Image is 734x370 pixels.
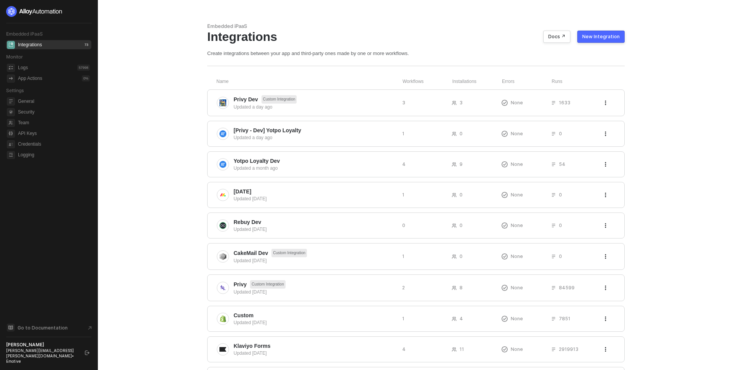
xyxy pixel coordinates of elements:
span: general [7,97,15,105]
span: icon-users [452,286,456,290]
span: logging [7,151,15,159]
span: [Privy - Dev] Yotpo Loyalty [234,127,301,134]
span: logout [85,351,89,355]
span: icon-list [551,131,556,136]
span: 1633 [559,99,570,106]
span: icon-users [452,131,456,136]
img: integration-icon [219,191,226,198]
div: [PERSON_NAME] [6,342,78,348]
span: icon-threedots [603,101,608,105]
span: icon-users [452,254,456,259]
a: Knowledge Base [6,323,92,332]
span: 4 [460,315,463,322]
span: Settings [6,88,24,93]
span: 84599 [559,284,575,291]
span: 9 [460,161,463,167]
div: Runs [552,78,604,85]
span: security [7,108,15,116]
span: credentials [7,140,15,148]
span: Embedded iPaaS [6,31,43,37]
span: Rebuy Dev [234,218,261,226]
span: 3 [402,99,405,106]
span: icon-list [551,254,556,259]
span: 4 [402,346,406,352]
div: Updated [DATE] [234,350,396,357]
span: 0 [460,191,463,198]
span: 8 [460,284,463,291]
span: integrations [7,41,15,49]
img: integration-icon [219,253,226,260]
span: 0 [559,130,562,137]
span: 2919913 [559,346,578,352]
span: None [511,161,523,167]
img: integration-icon [219,161,226,168]
img: integration-icon [219,284,226,291]
span: icon-threedots [603,254,608,259]
span: Team [18,118,90,127]
span: icon-exclamation [502,346,508,352]
span: 0 [460,130,463,137]
div: Logs [18,65,28,71]
div: Create integrations between your app and third-party ones made by one or more workflows. [207,50,625,57]
span: Yotpo Loyalty Dev [234,157,280,165]
span: [DATE] [234,188,251,195]
span: icon-users [452,193,456,197]
span: icon-app-actions [7,75,15,83]
span: None [511,346,523,352]
div: Integrations [207,29,625,44]
span: team [7,119,15,127]
span: 1 [402,191,404,198]
span: icon-list [551,316,556,321]
span: Privy Dev [234,96,258,103]
span: Custom Integration [261,95,297,104]
span: Go to Documentation [18,325,68,331]
button: Docs ↗ [543,31,570,43]
span: 1 [402,130,404,137]
span: icon-threedots [603,162,608,167]
span: icon-users [452,316,456,321]
span: API Keys [18,129,90,138]
div: Updated [DATE] [234,289,396,295]
span: Privy [234,281,247,288]
span: icon-list [551,162,556,167]
div: Updated [DATE] [234,319,396,326]
span: icon-exclamation [502,100,508,106]
div: Updated [DATE] [234,226,396,233]
img: integration-icon [219,346,226,353]
span: icon-list [551,193,556,197]
span: icon-threedots [603,316,608,321]
span: Logging [18,150,90,159]
div: Updated a month ago [234,165,396,172]
span: document-arrow [86,324,94,332]
span: icon-exclamation [502,285,508,291]
div: Docs ↗ [548,34,565,40]
span: icon-exclamation [502,253,508,260]
span: 0 [559,253,562,260]
div: Embedded iPaaS [207,23,625,29]
img: integration-icon [219,99,226,106]
span: icon-list [551,101,556,105]
button: New Integration [577,31,625,43]
span: icon-exclamation [502,316,508,322]
div: App Actions [18,75,42,82]
span: 1 [402,315,404,322]
span: icon-exclamation [502,222,508,229]
span: api-key [7,130,15,138]
div: Updated a day ago [234,104,396,110]
span: 1 [402,253,404,260]
div: [PERSON_NAME][EMAIL_ADDRESS][PERSON_NAME][DOMAIN_NAME] • Emotive [6,348,78,364]
span: Monitor [6,54,23,60]
span: icon-threedots [603,223,608,228]
div: 73 [83,42,90,48]
span: documentation [7,324,15,331]
span: icon-threedots [603,193,608,197]
div: Updated [DATE] [234,195,396,202]
span: None [511,315,523,322]
span: icon-list [551,286,556,290]
span: 11 [460,346,464,352]
img: logo [6,6,63,17]
div: Errors [502,78,552,85]
span: icon-exclamation [502,131,508,137]
span: icon-threedots [603,286,608,290]
span: icon-users [452,347,456,352]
